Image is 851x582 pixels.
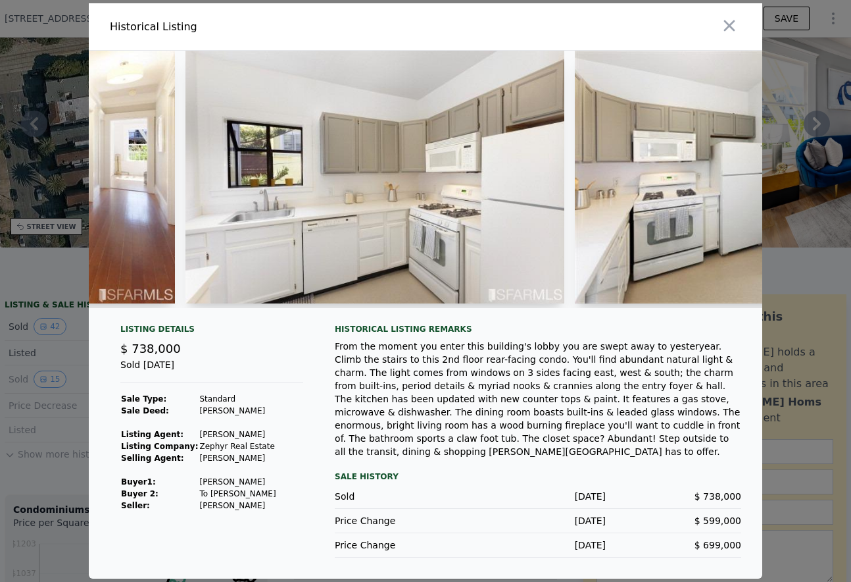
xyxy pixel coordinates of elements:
[470,514,606,527] div: [DATE]
[335,324,741,334] div: Historical Listing remarks
[470,490,606,503] div: [DATE]
[694,516,741,526] span: $ 599,000
[199,405,276,417] td: [PERSON_NAME]
[110,19,420,35] div: Historical Listing
[199,393,276,405] td: Standard
[121,430,183,439] strong: Listing Agent:
[121,406,169,415] strong: Sale Deed:
[199,452,276,464] td: [PERSON_NAME]
[121,501,150,510] strong: Seller :
[121,442,198,451] strong: Listing Company:
[121,477,156,487] strong: Buyer 1 :
[335,490,470,503] div: Sold
[199,500,276,512] td: [PERSON_NAME]
[199,488,276,500] td: To [PERSON_NAME]
[120,324,303,340] div: Listing Details
[120,358,303,383] div: Sold [DATE]
[694,540,741,550] span: $ 699,000
[185,51,564,304] img: Property Img
[335,514,470,527] div: Price Change
[199,429,276,440] td: [PERSON_NAME]
[120,342,181,356] span: $ 738,000
[121,454,184,463] strong: Selling Agent:
[199,440,276,452] td: Zephyr Real Estate
[121,489,158,498] strong: Buyer 2:
[470,539,606,552] div: [DATE]
[335,340,741,458] div: From the moment you enter this building's lobby you are swept away to yesteryear. Climb the stair...
[199,476,276,488] td: [PERSON_NAME]
[335,539,470,552] div: Price Change
[335,469,741,485] div: Sale History
[694,491,741,502] span: $ 738,000
[121,394,166,404] strong: Sale Type:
